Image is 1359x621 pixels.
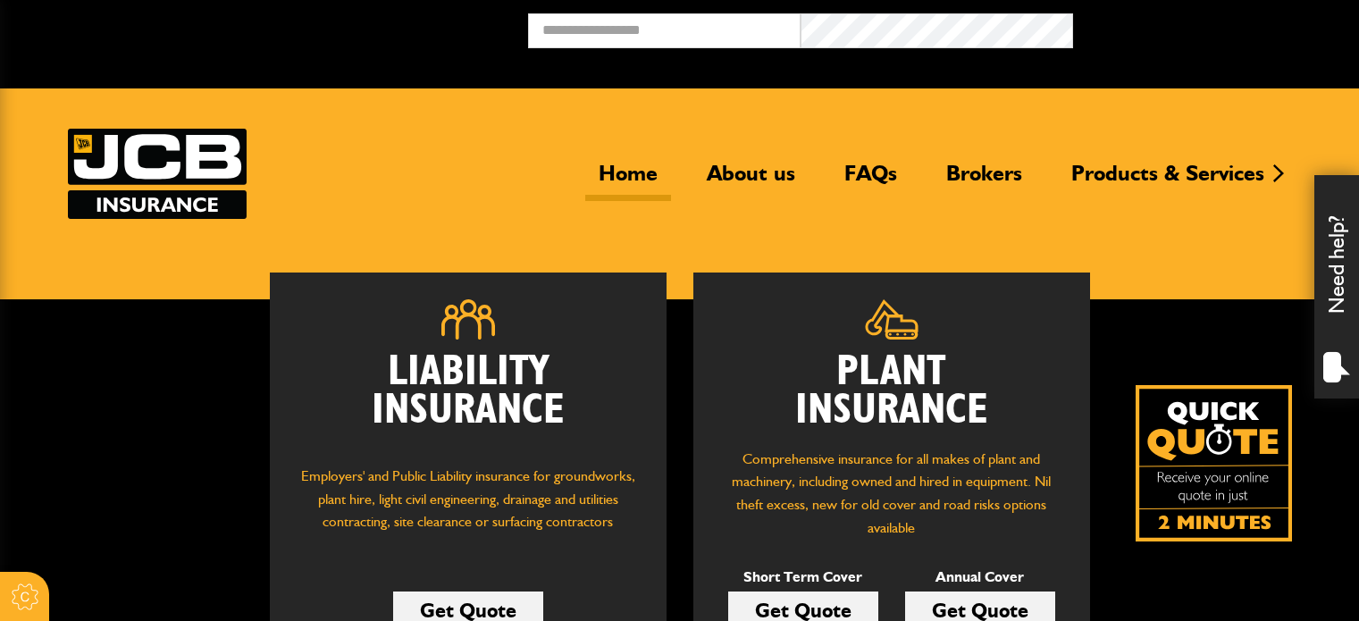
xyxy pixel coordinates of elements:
[693,160,809,201] a: About us
[831,160,910,201] a: FAQs
[933,160,1036,201] a: Brokers
[720,448,1063,539] p: Comprehensive insurance for all makes of plant and machinery, including owned and hired in equipm...
[1073,13,1346,41] button: Broker Login
[297,465,640,550] p: Employers' and Public Liability insurance for groundworks, plant hire, light civil engineering, d...
[585,160,671,201] a: Home
[905,566,1055,589] p: Annual Cover
[1136,385,1292,541] img: Quick Quote
[1136,385,1292,541] a: Get your insurance quote isn just 2-minutes
[728,566,878,589] p: Short Term Cover
[720,353,1063,430] h2: Plant Insurance
[1058,160,1278,201] a: Products & Services
[297,353,640,448] h2: Liability Insurance
[1314,175,1359,399] div: Need help?
[68,129,247,219] a: JCB Insurance Services
[68,129,247,219] img: JCB Insurance Services logo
